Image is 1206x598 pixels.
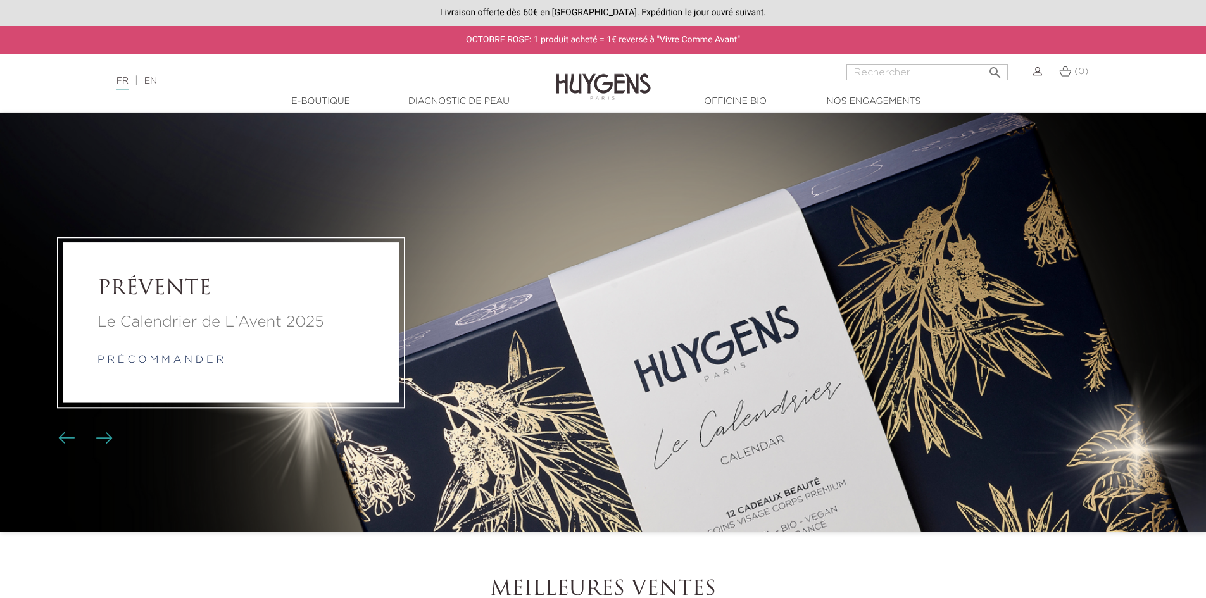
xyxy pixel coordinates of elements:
i:  [988,61,1003,77]
a: E-Boutique [258,95,384,108]
a: Le Calendrier de L'Avent 2025 [97,311,365,333]
div: | [110,73,493,89]
a: Nos engagements [810,95,937,108]
a: Officine Bio [672,95,799,108]
a: Diagnostic de peau [396,95,522,108]
a: p r é c o m m a n d e r [97,355,223,365]
button:  [984,60,1007,77]
img: Huygens [556,53,651,102]
a: FR [116,77,129,90]
a: PRÉVENTE [97,277,365,301]
a: EN [144,77,157,85]
div: Boutons du carrousel [63,429,104,448]
span: (0) [1074,67,1088,76]
input: Rechercher [846,64,1008,80]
